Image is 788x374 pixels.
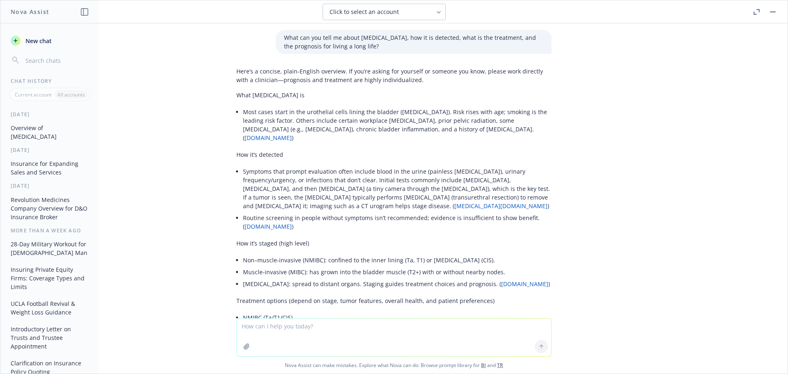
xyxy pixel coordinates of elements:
[7,322,92,353] button: Introductory Letter on Trusts and Trustee Appointment
[4,357,784,374] span: Nova Assist can make mistakes. Explore what Nova can do: Browse prompt library for and
[7,157,92,179] button: Insurance for Expanding Sales and Services
[1,227,99,234] div: More than a week ago
[1,147,99,154] div: [DATE]
[24,55,89,66] input: Search chats
[7,297,92,319] button: UCLA Football Revival & Weight Loss Guidance
[245,134,292,142] a: [DOMAIN_NAME]
[243,266,552,278] li: Muscle‑invasive (MIBC): has grown into the bladder muscle (T2+) with or without nearby nodes.
[243,165,552,212] li: Symptoms that prompt evaluation often include blood in the urine (painless [MEDICAL_DATA]), urina...
[245,223,292,230] a: [DOMAIN_NAME]
[236,239,552,248] p: How it’s staged (high level)
[454,202,547,210] a: [MEDICAL_DATA][DOMAIN_NAME]
[243,278,552,290] li: [MEDICAL_DATA]: spread to distant organs. Staging guides treatment choices and prognosis. ( )
[7,193,92,224] button: Revolution Medicines Company Overview for D&O Insurance Broker
[1,78,99,85] div: Chat History
[497,362,503,369] a: TR
[7,121,92,143] button: Overview of [MEDICAL_DATA]
[1,182,99,189] div: [DATE]
[7,263,92,294] button: Insuring Private Equity Firms: Coverage Types and Limits
[323,4,446,20] button: Click to select an account
[7,33,92,48] button: New chat
[236,67,552,84] p: Here’s a concise, plain‑English overview. If you’re asking for yourself or someone you know, plea...
[501,280,548,288] a: [DOMAIN_NAME]
[243,106,552,144] li: Most cases start in the urothelial cells lining the bladder ([MEDICAL_DATA]). Risk rises with age...
[11,7,49,16] h1: Nova Assist
[236,91,552,99] p: What [MEDICAL_DATA] is
[284,33,543,50] p: What can you tell me about [MEDICAL_DATA], how it is detected, what is the treatment, and the pro...
[243,212,552,232] li: Routine screening in people without symptoms isn’t recommended; evidence is insufficient to show ...
[243,312,552,365] li: NMIBC (Ta/T1/CIS)
[7,237,92,259] button: 28-Day Military Workout for [DEMOGRAPHIC_DATA] Man
[57,91,85,98] p: All accounts
[236,296,552,305] p: Treatment options (depend on stage, tumor features, overall health, and patient preferences)
[15,91,52,98] p: Current account
[1,111,99,118] div: [DATE]
[481,362,486,369] a: BI
[330,8,399,16] span: Click to select an account
[24,37,52,45] span: New chat
[236,150,552,159] p: How it’s detected
[243,254,552,266] li: Non–muscle‑invasive (NMIBC): confined to the inner lining (Ta, T1) or [MEDICAL_DATA] (CIS).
